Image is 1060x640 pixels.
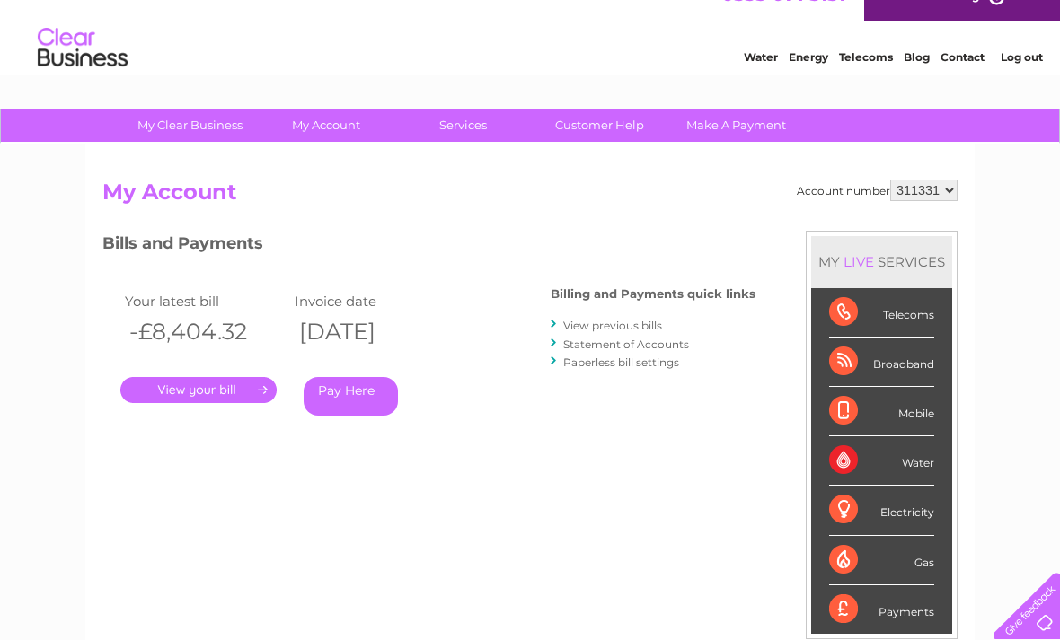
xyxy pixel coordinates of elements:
[563,355,679,369] a: Paperless bill settings
[563,338,689,351] a: Statement of Accounts
[107,10,956,87] div: Clear Business is a trading name of Verastar Limited (registered in [GEOGRAPHIC_DATA] No. 3667643...
[829,387,934,436] div: Mobile
[744,76,778,90] a: Water
[811,236,952,287] div: MY SERVICES
[829,536,934,585] div: Gas
[116,109,264,142] a: My Clear Business
[102,180,958,214] h2: My Account
[829,585,934,634] div: Payments
[304,377,398,416] a: Pay Here
[789,76,828,90] a: Energy
[829,486,934,535] div: Electricity
[37,47,128,101] img: logo.png
[829,338,934,387] div: Broadband
[797,180,958,201] div: Account number
[829,288,934,338] div: Telecoms
[941,76,985,90] a: Contact
[1001,76,1043,90] a: Log out
[120,377,277,403] a: .
[120,313,290,350] th: -£8,404.32
[290,313,460,350] th: [DATE]
[526,109,674,142] a: Customer Help
[102,231,755,262] h3: Bills and Payments
[662,109,810,142] a: Make A Payment
[840,253,878,270] div: LIVE
[721,9,845,31] a: 0333 014 3131
[563,319,662,332] a: View previous bills
[839,76,893,90] a: Telecoms
[120,289,290,313] td: Your latest bill
[290,289,460,313] td: Invoice date
[829,436,934,486] div: Water
[904,76,930,90] a: Blog
[551,287,755,301] h4: Billing and Payments quick links
[389,109,537,142] a: Services
[252,109,401,142] a: My Account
